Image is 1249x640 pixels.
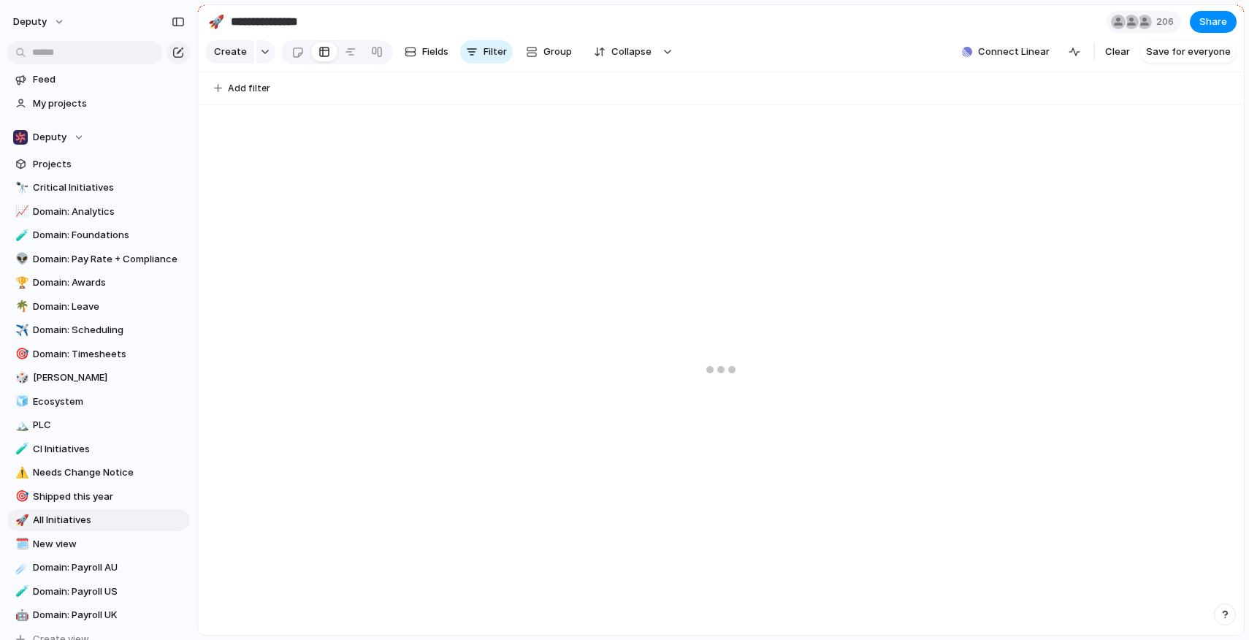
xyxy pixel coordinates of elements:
[7,224,190,246] a: 🧪Domain: Foundations
[611,45,652,59] span: Collapse
[15,251,26,267] div: 👽
[13,489,28,504] button: 🎯
[1099,40,1136,64] button: Clear
[33,96,185,111] span: My projects
[13,584,28,599] button: 🧪
[460,40,513,64] button: Filter
[7,248,190,270] a: 👽Domain: Pay Rate + Compliance
[978,45,1050,59] span: Connect Linear
[33,537,185,552] span: New view
[7,438,190,460] a: 🧪CI Initiatives
[33,72,185,87] span: Feed
[33,323,185,338] span: Domain: Scheduling
[7,391,190,413] div: 🧊Ecosystem
[15,275,26,292] div: 🏆
[33,465,185,480] span: Needs Change Notice
[33,228,185,243] span: Domain: Foundations
[7,581,190,603] a: 🧪Domain: Payroll US
[208,12,224,31] div: 🚀
[1156,15,1178,29] span: 206
[7,414,190,436] a: 🏔️PLC
[15,298,26,315] div: 🌴
[13,323,28,338] button: ✈️
[13,252,28,267] button: 👽
[33,180,185,195] span: Critical Initiatives
[15,346,26,362] div: 🎯
[422,45,448,59] span: Fields
[13,228,28,243] button: 🧪
[13,395,28,409] button: 🧊
[13,180,28,195] button: 🔭
[15,417,26,434] div: 🏔️
[15,560,26,576] div: ☄️
[484,45,507,59] span: Filter
[13,275,28,290] button: 🏆
[7,296,190,318] a: 🌴Domain: Leave
[33,489,185,504] span: Shipped this year
[33,205,185,219] span: Domain: Analytics
[13,537,28,552] button: 🗓️
[15,322,26,339] div: ✈️
[15,488,26,505] div: 🎯
[13,560,28,575] button: ☄️
[7,557,190,579] div: ☄️Domain: Payroll AU
[33,275,185,290] span: Domain: Awards
[7,319,190,341] a: ✈️Domain: Scheduling
[33,395,185,409] span: Ecosystem
[33,300,185,314] span: Domain: Leave
[15,512,26,529] div: 🚀
[13,347,28,362] button: 🎯
[33,157,185,172] span: Projects
[13,205,28,219] button: 📈
[7,486,190,508] div: 🎯Shipped this year
[33,252,185,267] span: Domain: Pay Rate + Compliance
[15,203,26,220] div: 📈
[13,608,28,622] button: 🤖
[33,130,66,145] span: Deputy
[13,15,47,29] span: deputy
[1146,45,1231,59] span: Save for everyone
[7,126,190,148] button: Deputy
[13,418,28,433] button: 🏔️
[7,604,190,626] a: 🤖Domain: Payroll UK
[33,347,185,362] span: Domain: Timesheets
[15,607,26,624] div: 🤖
[956,41,1055,63] button: Connect Linear
[7,367,190,389] a: 🎲[PERSON_NAME]
[15,180,26,197] div: 🔭
[1105,45,1130,59] span: Clear
[15,393,26,410] div: 🧊
[7,272,190,294] a: 🏆Domain: Awards
[1140,40,1237,64] button: Save for everyone
[7,10,72,34] button: deputy
[15,465,26,481] div: ⚠️
[13,370,28,385] button: 🎲
[7,69,190,91] a: Feed
[7,343,190,365] a: 🎯Domain: Timesheets
[7,462,190,484] a: ⚠️Needs Change Notice
[7,201,190,223] a: 📈Domain: Analytics
[1199,15,1227,29] span: Share
[7,509,190,531] a: 🚀All Initiatives
[13,465,28,480] button: ⚠️
[205,10,228,34] button: 🚀
[7,177,190,199] a: 🔭Critical Initiatives
[519,40,579,64] button: Group
[228,82,270,95] span: Add filter
[214,45,247,59] span: Create
[7,533,190,555] a: 🗓️New view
